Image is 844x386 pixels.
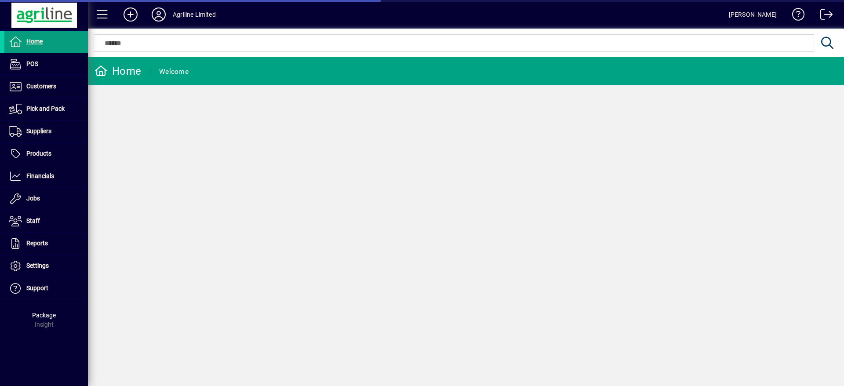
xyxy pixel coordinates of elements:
div: Home [95,64,141,78]
span: Financials [26,172,54,179]
a: Knowledge Base [786,2,805,30]
a: Financials [4,165,88,187]
span: Package [32,312,56,319]
a: Reports [4,233,88,255]
a: Jobs [4,188,88,210]
a: POS [4,53,88,75]
span: Customers [26,83,56,90]
button: Add [116,7,145,22]
span: Support [26,284,48,291]
a: Staff [4,210,88,232]
a: Logout [814,2,833,30]
span: Reports [26,240,48,247]
span: Home [26,38,43,45]
span: Settings [26,262,49,269]
a: Suppliers [4,120,88,142]
div: [PERSON_NAME] [729,7,777,22]
button: Profile [145,7,173,22]
div: Welcome [159,65,189,79]
span: Pick and Pack [26,105,65,112]
div: Agriline Limited [173,7,216,22]
a: Customers [4,76,88,98]
a: Settings [4,255,88,277]
span: Suppliers [26,127,51,135]
span: POS [26,60,38,67]
a: Support [4,277,88,299]
span: Jobs [26,195,40,202]
a: Products [4,143,88,165]
span: Products [26,150,51,157]
span: Staff [26,217,40,224]
a: Pick and Pack [4,98,88,120]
